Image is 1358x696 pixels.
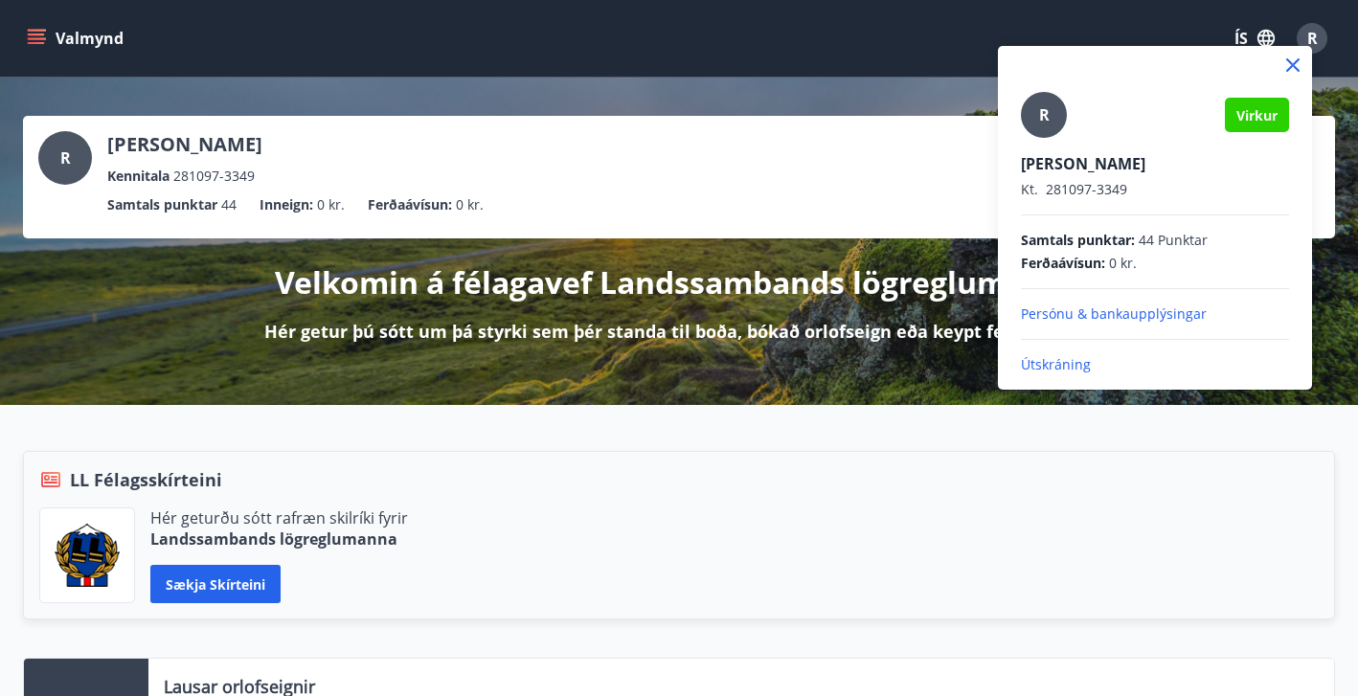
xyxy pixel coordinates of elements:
span: Samtals punktar : [1021,231,1135,250]
span: Kt. [1021,180,1038,198]
p: Persónu & bankaupplýsingar [1021,304,1289,324]
span: Virkur [1236,106,1278,124]
span: 44 Punktar [1139,231,1208,250]
p: [PERSON_NAME] [1021,153,1289,174]
p: 281097-3349 [1021,180,1289,199]
p: Útskráning [1021,355,1289,374]
span: 0 kr. [1109,254,1137,273]
span: Ferðaávísun : [1021,254,1105,273]
span: R [1039,104,1050,125]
